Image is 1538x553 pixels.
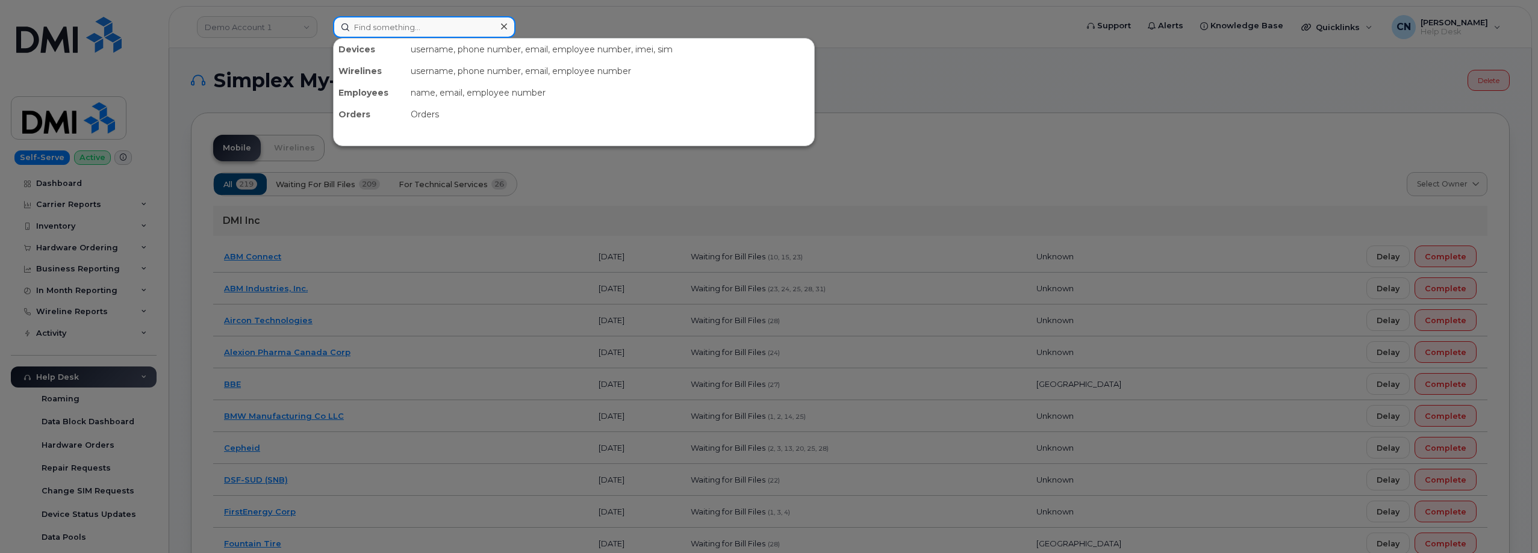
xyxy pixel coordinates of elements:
div: username, phone number, email, employee number, imei, sim [406,39,814,60]
div: name, email, employee number [406,82,814,103]
div: Devices [334,39,406,60]
div: Orders [334,103,406,125]
div: Wirelines [334,60,406,82]
div: Orders [406,103,814,125]
div: username, phone number, email, employee number [406,60,814,82]
div: Employees [334,82,406,103]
